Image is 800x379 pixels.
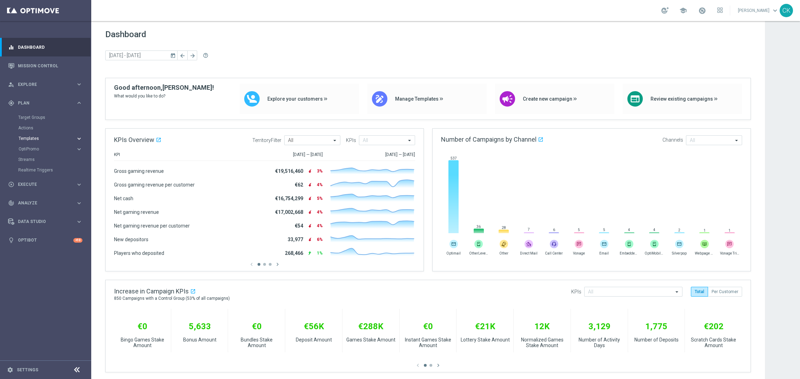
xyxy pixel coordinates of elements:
button: person_search Explore keyboard_arrow_right [8,82,83,87]
i: lightbulb [8,237,14,243]
a: Actions [18,125,73,131]
span: OptiPromo [19,147,69,151]
i: person_search [8,81,14,88]
i: keyboard_arrow_right [76,146,82,153]
div: OptiPromo [18,144,91,154]
i: keyboard_arrow_right [76,100,82,106]
div: Templates [18,133,91,144]
a: Dashboard [18,38,82,56]
span: keyboard_arrow_down [771,7,779,14]
i: keyboard_arrow_right [76,200,82,207]
div: Plan [8,100,76,106]
div: Actions [18,123,91,133]
i: settings [7,367,13,373]
div: Data Studio [8,218,76,225]
i: equalizer [8,44,14,50]
a: Mission Control [18,56,82,75]
i: gps_fixed [8,100,14,106]
i: keyboard_arrow_right [76,135,82,142]
div: Realtime Triggers [18,165,91,175]
div: Dashboard [8,38,82,56]
span: Data Studio [18,219,76,224]
span: Explore [18,82,76,87]
div: Analyze [8,200,76,206]
div: CK [780,4,793,17]
button: Mission Control [8,63,83,69]
button: Templates keyboard_arrow_right [18,136,83,141]
div: +10 [73,238,82,243]
div: Optibot [8,231,82,250]
button: OptiPromo keyboard_arrow_right [18,146,83,152]
a: Realtime Triggers [18,167,73,173]
span: school [679,7,687,14]
i: play_circle_outline [8,181,14,188]
a: Optibot [18,231,73,250]
a: Target Groups [18,115,73,120]
div: Target Groups [18,112,91,123]
div: Explore [8,81,76,88]
div: OptiPromo [19,147,76,151]
i: keyboard_arrow_right [76,81,82,88]
button: track_changes Analyze keyboard_arrow_right [8,200,83,206]
button: lightbulb Optibot +10 [8,237,83,243]
div: Templates [19,136,76,141]
a: Streams [18,157,73,162]
button: gps_fixed Plan keyboard_arrow_right [8,100,83,106]
div: Mission Control [8,56,82,75]
span: Plan [18,101,76,105]
i: track_changes [8,200,14,206]
div: Streams [18,154,91,165]
button: equalizer Dashboard [8,45,83,50]
div: Execute [8,181,76,188]
span: Analyze [18,201,76,205]
span: Execute [18,182,76,187]
button: play_circle_outline Execute keyboard_arrow_right [8,182,83,187]
i: keyboard_arrow_right [76,181,82,188]
a: Settings [17,368,38,372]
a: [PERSON_NAME]keyboard_arrow_down [737,5,780,16]
button: Data Studio keyboard_arrow_right [8,219,83,224]
i: keyboard_arrow_right [76,218,82,225]
span: Templates [19,136,69,141]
